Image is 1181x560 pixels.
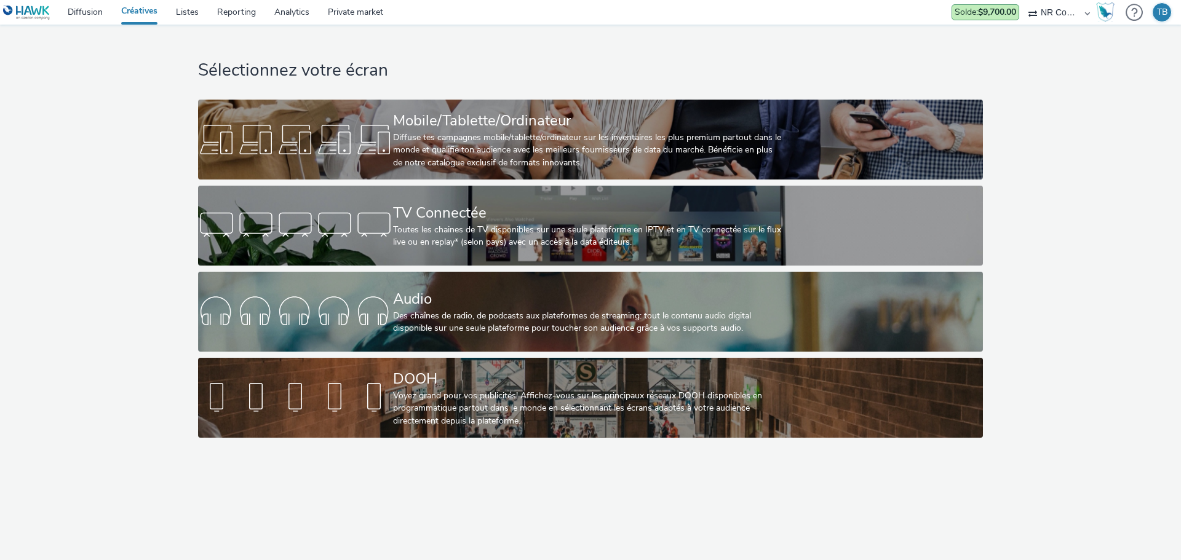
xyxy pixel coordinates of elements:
[393,368,783,390] div: DOOH
[952,4,1019,20] div: Les dépenses d'aujourd'hui ne sont pas encore prises en compte dans le solde
[393,132,783,169] div: Diffuse tes campagnes mobile/tablette/ordinateur sur les inventaires les plus premium partout dan...
[393,202,783,224] div: TV Connectée
[955,6,1016,18] span: Solde :
[198,186,982,266] a: TV ConnectéeToutes les chaines de TV disponibles sur une seule plateforme en IPTV et en TV connec...
[393,288,783,310] div: Audio
[393,224,783,249] div: Toutes les chaines de TV disponibles sur une seule plateforme en IPTV et en TV connectée sur le f...
[393,110,783,132] div: Mobile/Tablette/Ordinateur
[393,390,783,427] div: Voyez grand pour vos publicités! Affichez-vous sur les principaux réseaux DOOH disponibles en pro...
[978,6,1016,18] strong: $9,700.00
[198,272,982,352] a: AudioDes chaînes de radio, de podcasts aux plateformes de streaming: tout le contenu audio digita...
[198,358,982,438] a: DOOHVoyez grand pour vos publicités! Affichez-vous sur les principaux réseaux DOOH disponibles en...
[1096,2,1115,22] img: Hawk Academy
[1096,2,1119,22] a: Hawk Academy
[198,100,982,179] a: Mobile/Tablette/OrdinateurDiffuse tes campagnes mobile/tablette/ordinateur sur les inventaires le...
[1157,3,1167,22] div: TB
[198,59,982,82] h1: Sélectionnez votre écran
[393,310,783,335] div: Des chaînes de radio, de podcasts aux plateformes de streaming: tout le contenu audio digital dis...
[3,5,50,20] img: undefined Logo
